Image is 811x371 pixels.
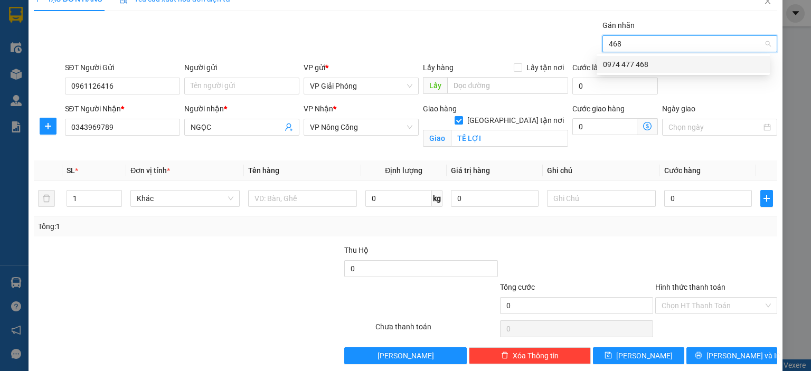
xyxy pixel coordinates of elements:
span: Giá trị hàng [451,166,490,175]
label: Ngày giao [662,104,695,113]
span: Giao [423,130,451,147]
div: Người nhận [184,103,299,115]
input: Giao tận nơi [451,130,568,147]
span: Tên hàng [248,166,279,175]
span: Lấy tận nơi [522,62,568,73]
span: Lấy hàng [423,63,454,72]
span: printer [695,351,702,360]
span: [GEOGRAPHIC_DATA] tận nơi [463,115,568,126]
button: [PERSON_NAME] [344,347,466,364]
span: [PERSON_NAME] [616,350,673,362]
input: Dọc đường [447,77,568,94]
div: SĐT Người Nhận [65,103,180,115]
div: 0974 477 468 [597,56,770,73]
span: VP Nhận [304,104,333,113]
button: delete [38,190,55,207]
button: plus [760,190,773,207]
th: Ghi chú [543,160,660,181]
span: [PERSON_NAME] và In [706,350,780,362]
div: Tổng: 1 [38,221,314,232]
button: printer[PERSON_NAME] và In [686,347,778,364]
span: save [605,351,612,360]
input: Ghi Chú [547,190,656,207]
input: 0 [451,190,539,207]
input: Cước giao hàng [572,118,637,135]
div: Chưa thanh toán [374,321,498,339]
span: delete [501,351,508,360]
span: Đơn vị tính [130,166,170,175]
span: plus [761,194,772,203]
span: [PERSON_NAME] [378,350,434,362]
span: Thu Hộ [344,246,369,254]
span: plus [40,122,56,130]
div: Người gửi [184,62,299,73]
span: VP Giải Phóng [310,78,412,94]
span: Lấy [423,77,447,94]
span: kg [432,190,442,207]
span: Giao hàng [423,104,457,113]
div: 0974 477 468 [603,59,763,70]
label: Cước lấy hàng [572,63,620,72]
span: Xóa Thông tin [513,350,559,362]
span: Khác [137,191,233,206]
div: SĐT Người Gửi [65,62,180,73]
input: Gán nhãn [609,37,623,50]
button: plus [40,118,56,135]
span: Tổng cước [500,283,535,291]
button: save[PERSON_NAME] [593,347,684,364]
input: VD: Bàn, Ghế [248,190,357,207]
span: user-add [285,123,293,131]
span: VP Nông Cống [310,119,412,135]
div: VP gửi [304,62,419,73]
label: Cước giao hàng [572,104,625,113]
button: deleteXóa Thông tin [469,347,591,364]
span: SL [67,166,75,175]
label: Gán nhãn [602,21,635,30]
span: dollar-circle [643,122,652,130]
input: Ngày giao [668,121,761,133]
input: Cước lấy hàng [572,78,658,94]
label: Hình thức thanh toán [655,283,725,291]
span: Cước hàng [664,166,701,175]
span: Định lượng [385,166,422,175]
